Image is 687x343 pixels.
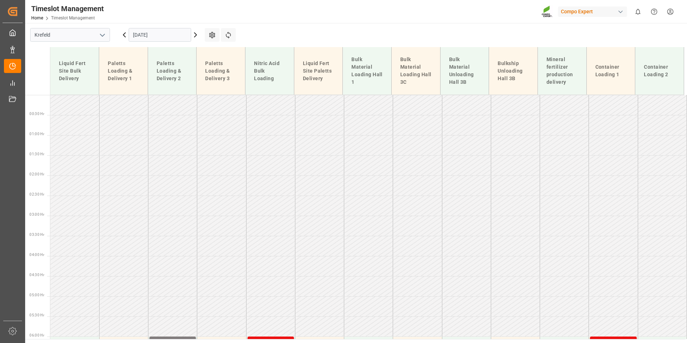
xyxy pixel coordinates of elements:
div: Mineral fertilizer production delivery [544,53,581,89]
button: show 0 new notifications [630,4,646,20]
a: Home [31,15,43,20]
div: Liquid Fert Site Paletts Delivery [300,57,337,85]
img: Screenshot%202023-09-29%20at%2010.02.21.png_1712312052.png [541,5,553,18]
span: 02:00 Hr [29,172,44,176]
input: Type to search/select [30,28,110,42]
span: 01:00 Hr [29,132,44,136]
span: 05:30 Hr [29,313,44,317]
span: 03:00 Hr [29,212,44,216]
span: 01:30 Hr [29,152,44,156]
div: Nitric Acid Bulk Loading [251,57,288,85]
span: 06:00 Hr [29,333,44,337]
span: 04:00 Hr [29,253,44,257]
span: 04:30 Hr [29,273,44,277]
div: Container Loading 1 [593,60,630,81]
div: Timeslot Management [31,3,104,14]
span: 05:00 Hr [29,293,44,297]
div: Bulkship Unloading Hall 3B [495,57,532,85]
div: Compo Expert [558,6,627,17]
button: Help Center [646,4,662,20]
div: Paletts Loading & Delivery 2 [154,57,191,85]
span: 02:30 Hr [29,192,44,196]
div: Liquid Fert Site Bulk Delivery [56,57,93,85]
div: Bulk Material Unloading Hall 3B [446,53,483,89]
div: Bulk Material Loading Hall 1 [349,53,386,89]
div: Paletts Loading & Delivery 3 [202,57,239,85]
span: 00:30 Hr [29,112,44,116]
button: Compo Expert [558,5,630,18]
div: Bulk Material Loading Hall 3C [397,53,434,89]
button: open menu [97,29,107,41]
div: Paletts Loading & Delivery 1 [105,57,142,85]
span: 03:30 Hr [29,233,44,237]
input: DD.MM.YYYY [129,28,191,42]
div: Container Loading 2 [641,60,678,81]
